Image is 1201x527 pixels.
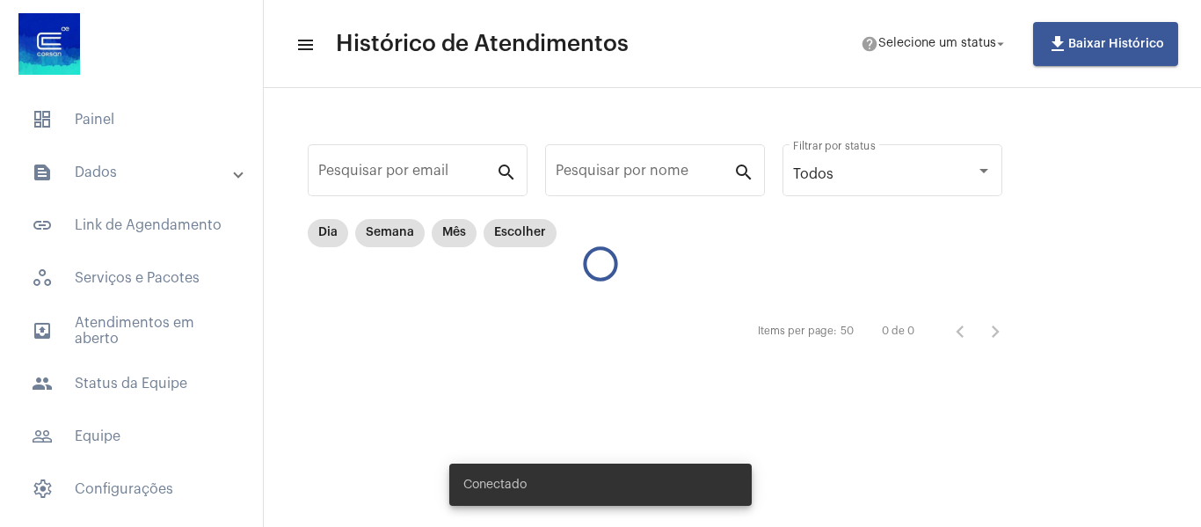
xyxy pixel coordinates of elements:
span: Painel [18,99,245,141]
span: sidenav icon [32,479,53,500]
mat-icon: sidenav icon [32,373,53,394]
mat-icon: sidenav icon [295,34,313,55]
span: sidenav icon [32,109,53,130]
button: Página anterior [943,314,978,349]
mat-icon: sidenav icon [32,162,53,183]
button: Próxima página [978,314,1013,349]
mat-icon: sidenav icon [32,426,53,447]
mat-icon: sidenav icon [32,215,53,236]
mat-icon: sidenav icon [32,320,53,341]
span: Selecione um status [878,38,996,50]
span: Todos [793,167,833,181]
span: sidenav icon [32,267,53,289]
span: Link de Agendamento [18,204,245,246]
mat-chip: Semana [355,219,425,247]
button: Selecione um status [850,26,1019,62]
span: Atendimentos em aberto [18,310,245,352]
mat-chip: Mês [432,219,477,247]
div: 0 de 0 [882,326,914,337]
mat-icon: help [861,35,878,53]
mat-chip: Escolher [484,219,557,247]
span: Histórico de Atendimentos [336,30,629,58]
mat-icon: arrow_drop_down [993,36,1008,52]
mat-icon: search [496,161,517,182]
span: Equipe [18,415,245,457]
div: 50 [841,326,854,337]
mat-icon: file_download [1047,33,1068,55]
mat-icon: search [733,161,754,182]
button: Baixar Histórico [1033,22,1178,66]
span: Status da Equipe [18,362,245,405]
input: Pesquisar por email [318,166,496,182]
span: Serviços e Pacotes [18,257,245,299]
mat-panel-title: Dados [32,162,235,183]
span: Configurações [18,468,245,510]
input: Pesquisar por nome [556,166,733,182]
mat-chip: Dia [308,219,348,247]
mat-expansion-panel-header: sidenav iconDados [11,151,263,194]
span: Conectado [463,476,527,494]
img: d4669ae0-8c07-2337-4f67-34b0df7f5ae4.jpeg [14,9,84,79]
div: Items per page: [758,326,837,337]
span: Baixar Histórico [1047,38,1164,50]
